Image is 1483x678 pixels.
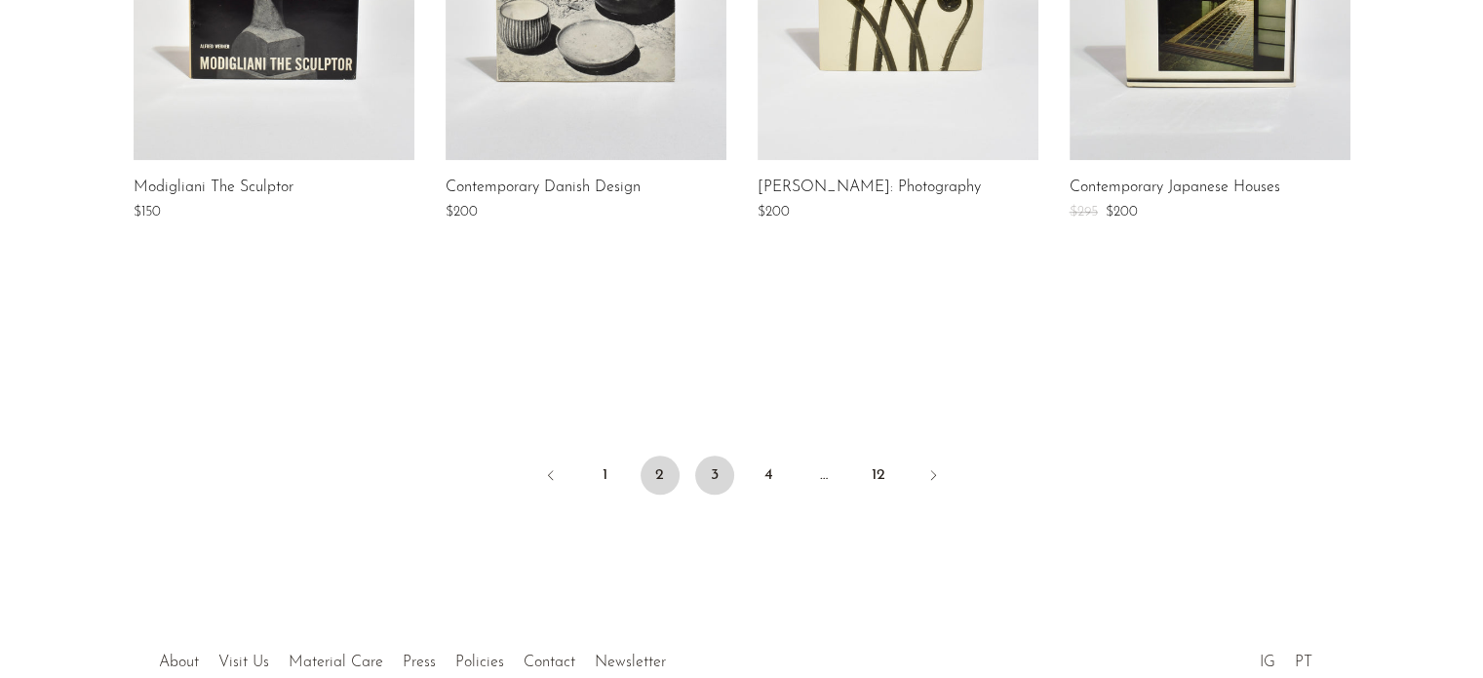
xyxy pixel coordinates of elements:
a: Next [914,456,953,499]
a: About [159,655,199,670]
a: 3 [695,456,734,495]
span: $295 [1070,205,1098,219]
span: $200 [1106,205,1138,219]
a: 12 [859,456,898,495]
span: $200 [758,205,790,219]
a: 4 [750,456,789,495]
a: Modigliani The Sculptor [134,179,293,197]
ul: Quick links [149,639,676,676]
a: 1 [586,456,625,495]
a: PT [1295,655,1312,670]
a: Press [403,655,436,670]
a: Contact [524,655,575,670]
a: Material Care [289,655,383,670]
a: Contemporary Japanese Houses [1070,179,1280,197]
span: $200 [446,205,478,219]
a: Policies [455,655,504,670]
span: $150 [134,205,161,219]
span: 2 [641,456,680,495]
a: Visit Us [218,655,269,670]
a: Contemporary Danish Design [446,179,641,197]
a: IG [1260,655,1275,670]
ul: Social Medias [1250,639,1322,676]
span: … [804,456,843,495]
a: [PERSON_NAME]: Photography [758,179,981,197]
a: Previous [531,456,570,499]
